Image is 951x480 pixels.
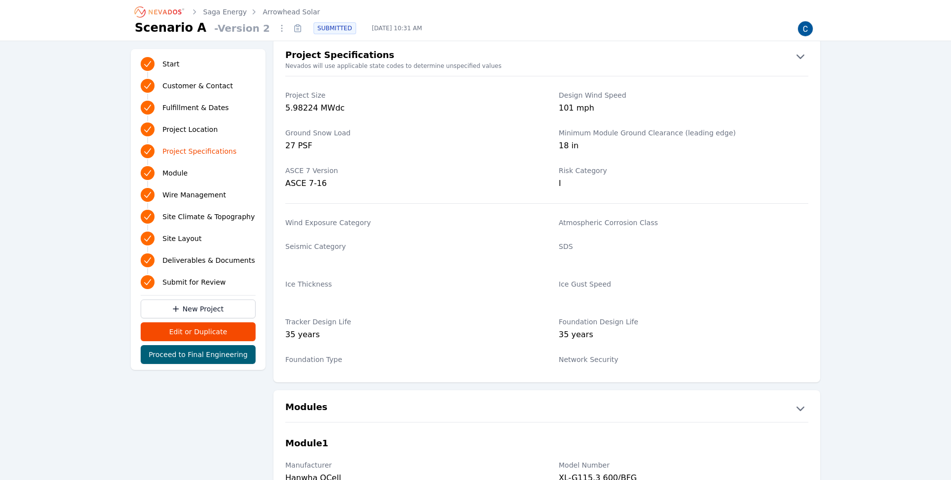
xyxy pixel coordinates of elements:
h1: Scenario A [135,20,207,36]
div: 35 years [285,329,535,343]
a: New Project [141,300,256,318]
span: Fulfillment & Dates [162,103,229,113]
nav: Breadcrumb [135,4,320,20]
div: 101 mph [559,102,808,116]
label: Ice Gust Speed [559,279,808,289]
button: Proceed to Final Engineering [141,345,256,364]
span: [DATE] 10:31 AM [364,24,430,32]
label: Minimum Module Ground Clearance (leading edge) [559,128,808,138]
label: Foundation Type [285,355,535,364]
label: Ground Snow Load [285,128,535,138]
label: Foundation Design Life [559,317,808,327]
img: Carmen Brooks [797,21,813,37]
label: Risk Category [559,166,808,176]
label: Network Security [559,355,808,364]
label: Design Wind Speed [559,90,808,100]
nav: Progress [141,55,256,291]
h2: Project Specifications [285,48,394,64]
div: SUBMITTED [314,22,356,34]
div: ASCE 7-16 [285,178,535,189]
label: Project Size [285,90,535,100]
div: 18 in [559,140,808,154]
span: Start [162,59,179,69]
span: Deliverables & Documents [162,255,255,265]
span: Project Location [162,124,218,134]
span: Site Climate & Topography [162,212,255,222]
h2: Modules [285,400,327,416]
a: Saga Energy [203,7,247,17]
span: - Version 2 [211,21,274,35]
label: Ice Thickness [285,279,535,289]
button: Modules [273,400,820,416]
label: Seismic Category [285,241,535,251]
label: ASCE 7 Version [285,166,535,176]
span: Project Specifications [162,146,237,156]
button: Project Specifications [273,48,820,64]
span: Module [162,168,188,178]
small: Nevados will use applicable state codes to determine unspecified values [273,62,820,70]
span: Wire Management [162,190,226,200]
label: Model Number [559,460,808,470]
span: Submit for Review [162,277,226,287]
h3: Module 1 [285,436,328,450]
span: Site Layout [162,234,202,243]
label: Tracker Design Life [285,317,535,327]
label: SDS [559,241,808,251]
div: I [559,178,808,189]
div: 35 years [559,329,808,343]
label: Atmospheric Corrosion Class [559,218,808,228]
div: 27 PSF [285,140,535,154]
label: Manufacturer [285,460,535,470]
span: Customer & Contact [162,81,233,91]
div: 5.98224 MWdc [285,102,535,116]
label: Wind Exposure Category [285,218,535,228]
a: Arrowhead Solar [263,7,320,17]
button: Edit or Duplicate [141,322,256,341]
